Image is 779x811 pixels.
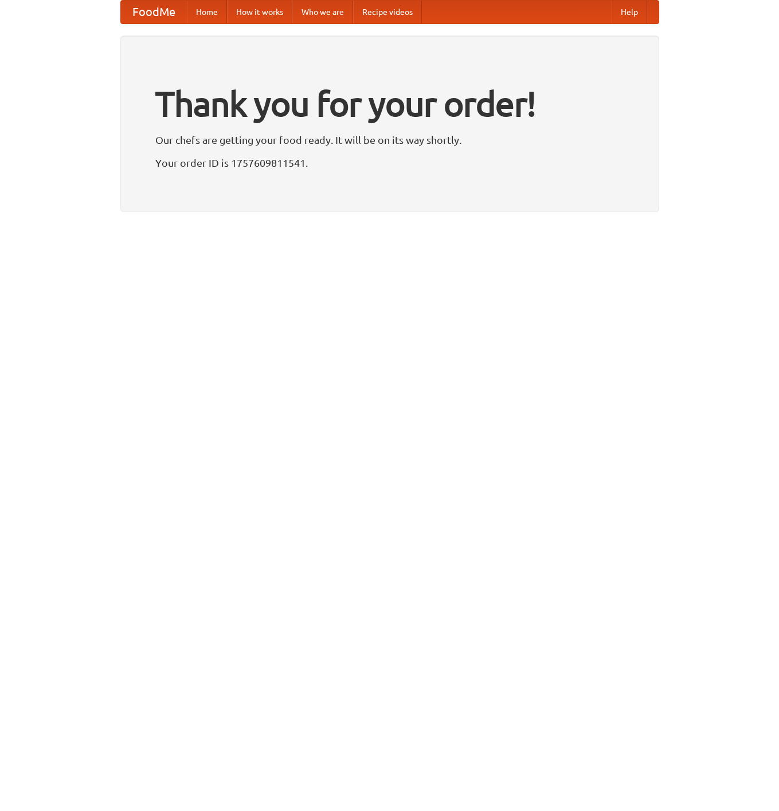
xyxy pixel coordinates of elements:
a: How it works [227,1,292,23]
p: Your order ID is 1757609811541. [155,154,624,171]
a: Home [187,1,227,23]
a: FoodMe [121,1,187,23]
a: Recipe videos [353,1,422,23]
p: Our chefs are getting your food ready. It will be on its way shortly. [155,131,624,148]
a: Help [612,1,647,23]
h1: Thank you for your order! [155,76,624,131]
a: Who we are [292,1,353,23]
